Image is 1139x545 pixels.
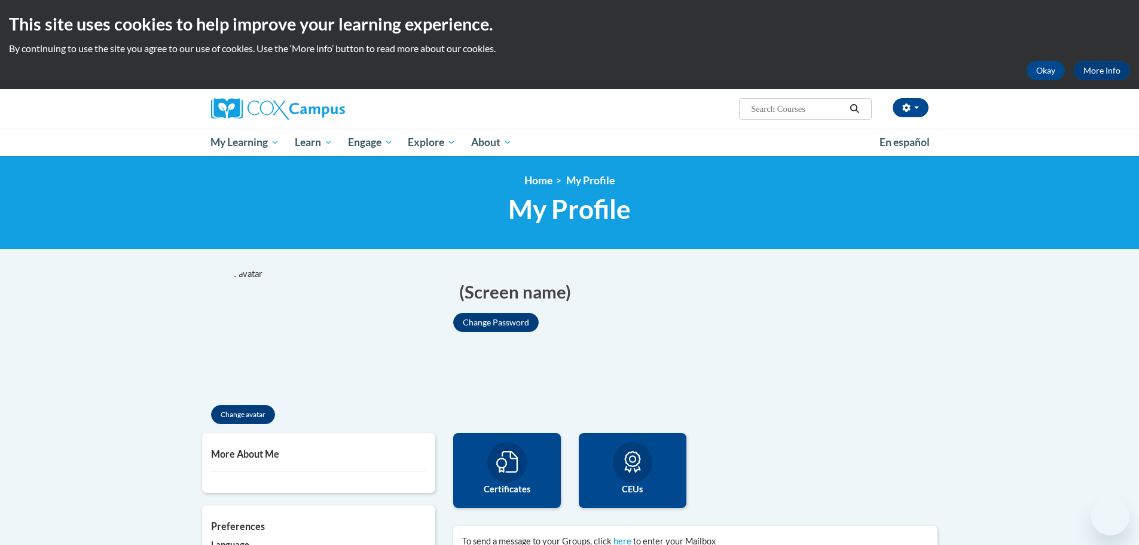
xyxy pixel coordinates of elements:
[471,135,512,150] span: About
[203,129,288,156] a: My Learning
[202,267,334,399] img: profile avatar
[508,193,631,225] span: My Profile
[463,129,520,156] a: About
[1027,61,1065,80] button: Okay
[750,102,845,116] input: Search Courses
[880,136,930,148] span: En español
[348,135,393,150] span: Engage
[202,267,334,399] div: Click to change the profile picture
[459,279,571,304] span: (Screen name)
[408,135,456,150] span: Explore
[588,483,677,496] label: CEUs
[193,129,946,156] div: Main menu
[340,129,401,156] a: Engage
[210,135,279,150] span: My Learning
[295,135,332,150] span: Learn
[211,520,426,532] h5: Preferences
[211,405,275,424] button: Change avatar
[211,98,345,120] img: Cox Campus
[845,102,863,116] button: Search
[400,129,463,156] a: Explore
[287,129,340,156] a: Learn
[1074,61,1130,80] a: More Info
[872,130,938,155] a: En español
[566,174,615,187] span: My Profile
[524,174,552,187] a: Home
[9,12,1130,36] h2: This site uses cookies to help improve your learning experience.
[453,313,539,332] button: Change Password
[9,42,1130,55] p: By continuing to use the site you agree to our use of cookies. Use the ‘More info’ button to read...
[893,98,929,117] button: Account Settings
[1091,497,1129,535] iframe: Button to launch messaging window
[462,483,552,496] label: Certificates
[211,448,426,459] h5: More About Me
